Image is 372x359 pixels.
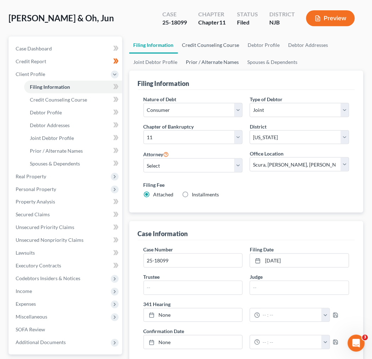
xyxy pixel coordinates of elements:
[269,18,295,27] div: NJB
[10,42,122,55] a: Case Dashboard
[269,10,295,18] div: District
[144,273,160,281] label: Trustee
[198,18,226,27] div: Chapter
[10,234,122,247] a: Unsecured Nonpriority Claims
[10,247,122,260] a: Lawsuits
[16,45,52,51] span: Case Dashboard
[144,123,194,130] label: Chapter of Bankruptcy
[219,19,226,26] span: 11
[24,132,122,145] a: Joint Debtor Profile
[10,208,122,221] a: Secured Claims
[10,221,122,234] a: Unsecured Priority Claims
[16,199,55,205] span: Property Analysis
[250,150,284,157] label: Office Location
[16,288,32,294] span: Income
[10,260,122,272] a: Executory Contracts
[129,54,182,71] a: Joint Debtor Profile
[144,150,169,158] label: Attorney
[16,186,56,192] span: Personal Property
[10,196,122,208] a: Property Analysis
[144,96,177,103] label: Nature of Debt
[138,79,189,88] div: Filing Information
[237,18,258,27] div: Filed
[24,93,122,106] a: Credit Counseling Course
[24,119,122,132] a: Debtor Addresses
[16,224,74,230] span: Unsecured Priority Claims
[182,54,243,71] a: Prior / Alternate Names
[237,10,258,18] div: Status
[16,301,36,307] span: Expenses
[16,58,46,64] span: Credit Report
[10,323,122,336] a: SOFA Review
[24,106,122,119] a: Debtor Profile
[30,135,74,141] span: Joint Debtor Profile
[162,10,187,18] div: Case
[16,71,45,77] span: Client Profile
[144,246,173,254] label: Case Number
[129,37,178,54] a: Filing Information
[9,13,114,23] span: [PERSON_NAME] & Oh, Jun
[153,192,174,198] span: Attached
[24,157,122,170] a: Spouses & Dependents
[10,55,122,68] a: Credit Report
[140,301,353,308] label: 341 Hearing
[138,230,188,238] div: Case Information
[144,181,349,189] label: Filing Fee
[16,339,66,346] span: Additional Documents
[16,276,80,282] span: Codebtors Insiders & Notices
[16,263,61,269] span: Executory Contracts
[244,37,284,54] a: Debtor Profile
[178,37,244,54] a: Credit Counseling Course
[250,281,349,295] input: --
[348,335,365,352] iframe: Intercom live chat
[198,10,226,18] div: Chapter
[250,273,263,281] label: Judge
[16,314,47,320] span: Miscellaneous
[250,254,349,267] a: [DATE]
[16,212,50,218] span: Secured Claims
[306,10,355,26] button: Preview
[24,81,122,93] a: Filing Information
[16,327,45,333] span: SOFA Review
[144,309,243,322] a: None
[30,122,70,128] span: Debtor Addresses
[144,336,243,349] a: None
[30,148,83,154] span: Prior / Alternate Names
[362,335,368,341] span: 3
[30,97,87,103] span: Credit Counseling Course
[30,161,80,167] span: Spouses & Dependents
[30,109,62,115] span: Debtor Profile
[140,328,353,335] label: Confirmation Date
[250,246,274,254] label: Filing Date
[192,192,219,198] span: Installments
[260,336,322,349] input: -- : --
[162,18,187,27] div: 25-18099
[284,37,333,54] a: Debtor Addresses
[144,254,243,267] input: Enter case number...
[16,173,46,179] span: Real Property
[260,309,322,322] input: -- : --
[24,145,122,157] a: Prior / Alternate Names
[16,237,83,243] span: Unsecured Nonpriority Claims
[250,123,266,130] label: District
[30,84,70,90] span: Filing Information
[144,281,243,295] input: --
[16,250,35,256] span: Lawsuits
[250,96,282,103] label: Type of Debtor
[243,54,302,71] a: Spouses & Dependents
